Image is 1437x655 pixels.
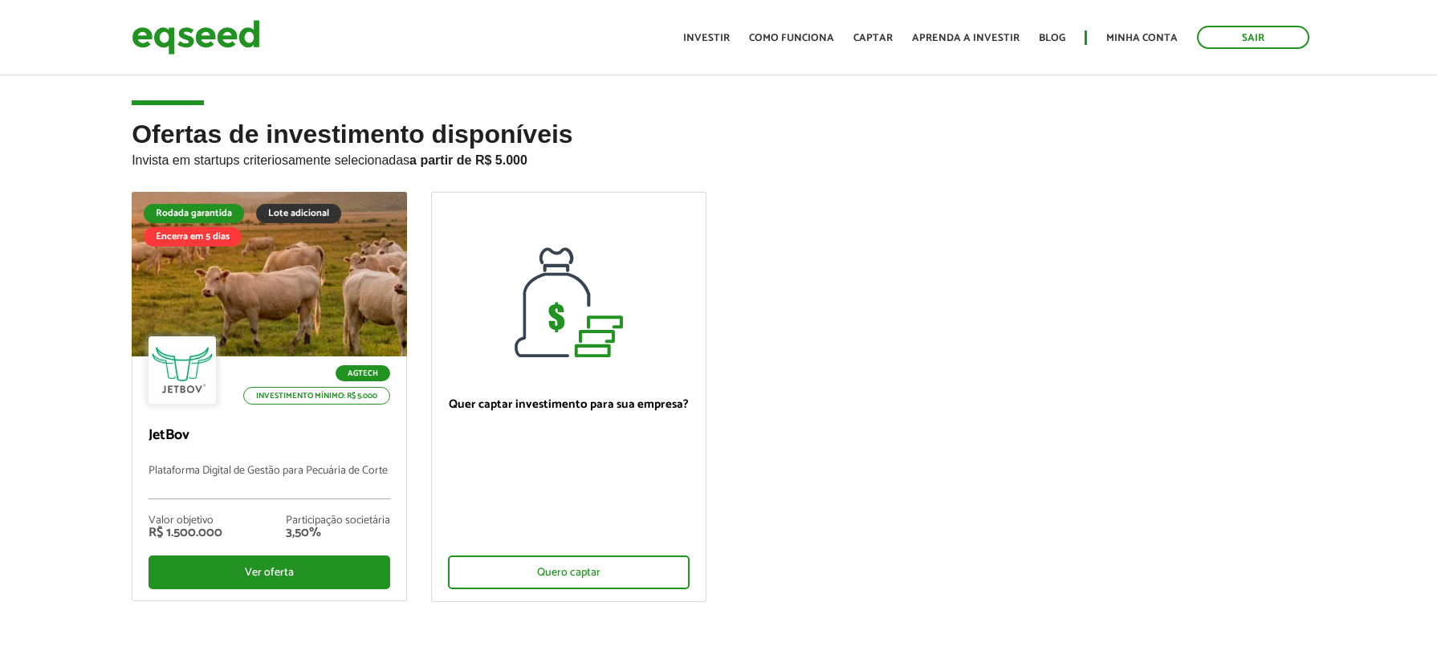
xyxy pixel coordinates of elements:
h2: Ofertas de investimento disponíveis [132,120,1305,192]
a: Sair [1197,26,1309,49]
div: Rodada garantida [144,204,244,223]
div: Participação societária [286,515,390,527]
div: Ver oferta [149,555,390,589]
a: Como funciona [749,33,834,43]
p: Plataforma Digital de Gestão para Pecuária de Corte [149,465,390,499]
div: Quero captar [448,555,690,589]
div: Lote adicional [256,204,341,223]
p: Quer captar investimento para sua empresa? [448,397,690,412]
div: R$ 1.500.000 [149,527,222,539]
p: Agtech [336,365,390,381]
p: Investimento mínimo: R$ 5.000 [243,387,390,405]
a: Aprenda a investir [912,33,1020,43]
a: Quer captar investimento para sua empresa? Quero captar [431,192,706,602]
a: Blog [1039,33,1065,43]
a: Minha conta [1106,33,1178,43]
p: JetBov [149,427,390,445]
img: EqSeed [132,16,260,59]
strong: a partir de R$ 5.000 [409,153,527,167]
div: 3,50% [286,527,390,539]
a: Rodada garantida Lote adicional Encerra em 5 dias Agtech Investimento mínimo: R$ 5.000 JetBov Pla... [132,192,407,601]
a: Investir [683,33,730,43]
div: Encerra em 5 dias [144,227,242,246]
div: Valor objetivo [149,515,222,527]
a: Captar [853,33,893,43]
p: Invista em startups criteriosamente selecionadas [132,148,1305,168]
